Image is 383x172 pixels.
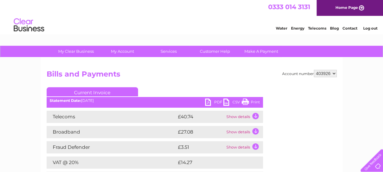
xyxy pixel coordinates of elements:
div: [DATE] [47,99,263,103]
a: Log out [363,26,377,30]
td: £27.08 [176,126,225,138]
td: VAT @ 20% [47,156,176,169]
a: CSV [223,99,242,107]
a: My Account [97,46,147,57]
a: Services [144,46,194,57]
a: Telecoms [308,26,326,30]
a: Blog [330,26,339,30]
a: Print [242,99,260,107]
h2: Bills and Payments [47,70,337,81]
td: £40.74 [176,111,225,123]
b: Statement Date: [50,98,81,103]
td: Fraud Defender [47,141,176,153]
td: Broadband [47,126,176,138]
div: Clear Business is a trading name of Verastar Limited (registered in [GEOGRAPHIC_DATA] No. 3667643... [48,3,336,30]
a: Make A Payment [236,46,286,57]
a: Energy [291,26,304,30]
td: Show details [225,141,263,153]
a: 0333 014 3131 [268,3,310,11]
a: Current Invoice [47,87,138,96]
div: Account number [282,70,337,77]
td: Show details [225,126,263,138]
td: £14.27 [176,156,250,169]
a: My Clear Business [51,46,101,57]
a: PDF [205,99,223,107]
a: Contact [342,26,357,30]
a: Customer Help [190,46,240,57]
td: £3.51 [176,141,225,153]
td: Telecoms [47,111,176,123]
td: Show details [225,111,263,123]
img: logo.png [13,16,44,34]
a: Water [276,26,287,30]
